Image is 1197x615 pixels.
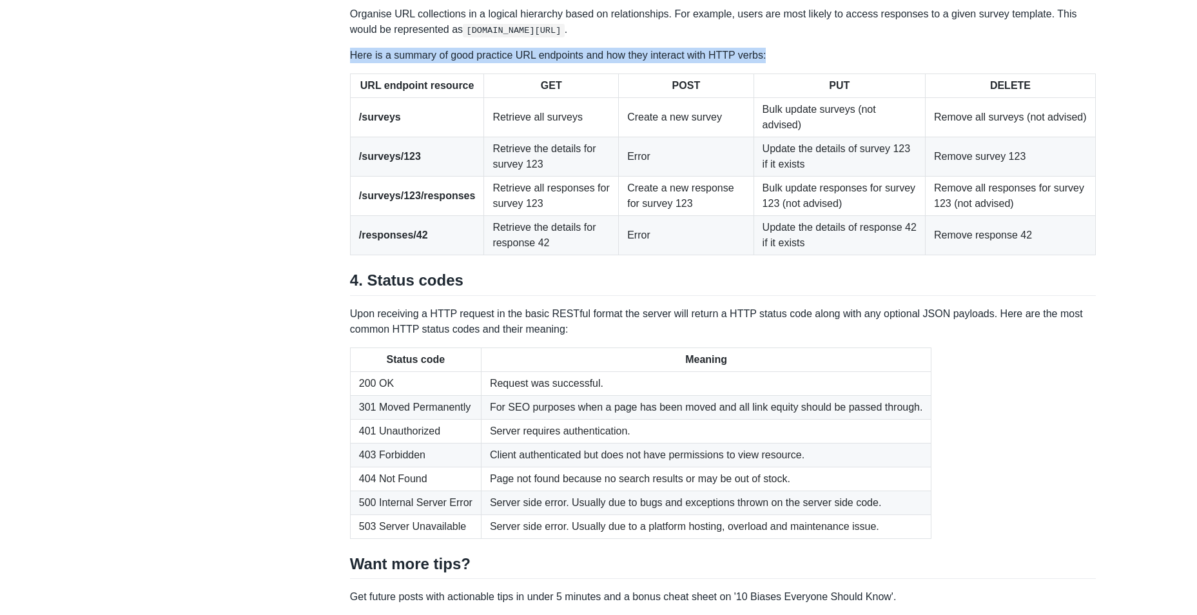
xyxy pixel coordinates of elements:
[926,177,1096,216] td: Remove all responses for survey 123 (not advised)
[481,395,931,419] td: For SEO purposes when a page has been moved and all link equity should be passed through.
[350,48,1096,63] p: Here is a summary of good practice URL endpoints and how they interact with HTTP verbs:
[350,271,1096,295] h2: 4. Status codes
[481,514,931,538] td: Server side error. Usually due to a platform hosting, overload and maintenance issue.
[754,137,925,177] td: Update the details of survey 123 if it exists
[463,24,565,37] code: [DOMAIN_NAME][URL]
[350,371,481,395] td: 200 OK
[926,74,1096,98] th: DELETE
[481,467,931,491] td: Page not found because no search results or may be out of stock.
[359,229,428,240] strong: /responses/42
[619,177,754,216] td: Create a new response for survey 123
[350,74,484,98] th: URL endpoint resource
[350,491,481,514] td: 500 Internal Server Error
[481,347,931,371] th: Meaning
[484,177,619,216] td: Retrieve all responses for survey 123
[481,443,931,467] td: Client authenticated but does not have permissions to view resource.
[484,98,619,137] td: Retrieve all surveys
[350,514,481,538] td: 503 Server Unavailable
[359,190,476,201] strong: /surveys/123/responses
[619,216,754,255] td: Error
[926,137,1096,177] td: Remove survey 123
[484,74,619,98] th: GET
[481,491,931,514] td: Server side error. Usually due to bugs and exceptions thrown on the server side code.
[619,137,754,177] td: Error
[350,467,481,491] td: 404 Not Found
[350,6,1096,37] p: Organise URL collections in a logical hierarchy based on relationships. For example, users are mo...
[926,98,1096,137] td: Remove all surveys (not advised)
[619,74,754,98] th: POST
[754,177,925,216] td: Bulk update responses for survey 123 (not advised)
[350,347,481,371] th: Status code
[926,216,1096,255] td: Remove response 42
[619,98,754,137] td: Create a new survey
[754,74,925,98] th: PUT
[481,371,931,395] td: Request was successful.
[350,589,1096,605] p: Get future posts with actionable tips in under 5 minutes and a bonus cheat sheet on '10 Biases Ev...
[350,306,1096,337] p: Upon receiving a HTTP request in the basic RESTful format the server will return a HTTP status co...
[754,98,925,137] td: Bulk update surveys (not advised)
[350,419,481,443] td: 401 Unauthorized
[754,216,925,255] td: Update the details of response 42 if it exists
[484,137,619,177] td: Retrieve the details for survey 123
[359,112,401,122] strong: /surveys
[359,151,421,162] strong: /surveys/123
[481,419,931,443] td: Server requires authentication.
[484,216,619,255] td: Retrieve the details for response 42
[350,395,481,419] td: 301 Moved Permanently
[350,554,1096,579] h2: Want more tips?
[350,443,481,467] td: 403 Forbidden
